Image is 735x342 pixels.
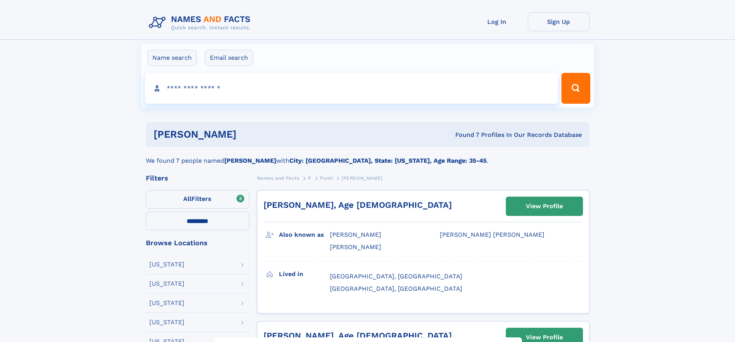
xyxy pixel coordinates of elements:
[440,231,544,238] span: [PERSON_NAME] [PERSON_NAME]
[320,173,333,183] a: Ponti
[146,175,249,182] div: Filters
[289,157,487,164] b: City: [GEOGRAPHIC_DATA], State: [US_STATE], Age Range: 35-45
[506,197,583,216] a: View Profile
[146,12,257,33] img: Logo Names and Facts
[154,130,346,139] h1: [PERSON_NAME]
[466,12,528,31] a: Log In
[330,285,462,292] span: [GEOGRAPHIC_DATA], [GEOGRAPHIC_DATA]
[149,261,184,268] div: [US_STATE]
[279,268,330,281] h3: Lived in
[224,157,276,164] b: [PERSON_NAME]
[147,50,197,66] label: Name search
[146,147,590,165] div: We found 7 people named with .
[257,173,299,183] a: Names and Facts
[320,175,333,181] span: Ponti
[528,12,590,31] a: Sign Up
[330,243,381,251] span: [PERSON_NAME]
[149,300,184,306] div: [US_STATE]
[146,190,249,209] label: Filters
[145,73,558,104] input: search input
[346,131,582,139] div: Found 7 Profiles In Our Records Database
[341,175,383,181] span: [PERSON_NAME]
[308,173,311,183] a: P
[264,331,452,340] a: [PERSON_NAME], Age [DEMOGRAPHIC_DATA]
[561,73,590,104] button: Search Button
[149,281,184,287] div: [US_STATE]
[149,319,184,325] div: [US_STATE]
[183,195,191,202] span: All
[279,228,330,241] h3: Also known as
[146,239,249,246] div: Browse Locations
[205,50,253,66] label: Email search
[526,197,563,215] div: View Profile
[308,175,311,181] span: P
[330,231,381,238] span: [PERSON_NAME]
[264,200,452,210] a: [PERSON_NAME], Age [DEMOGRAPHIC_DATA]
[330,273,462,280] span: [GEOGRAPHIC_DATA], [GEOGRAPHIC_DATA]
